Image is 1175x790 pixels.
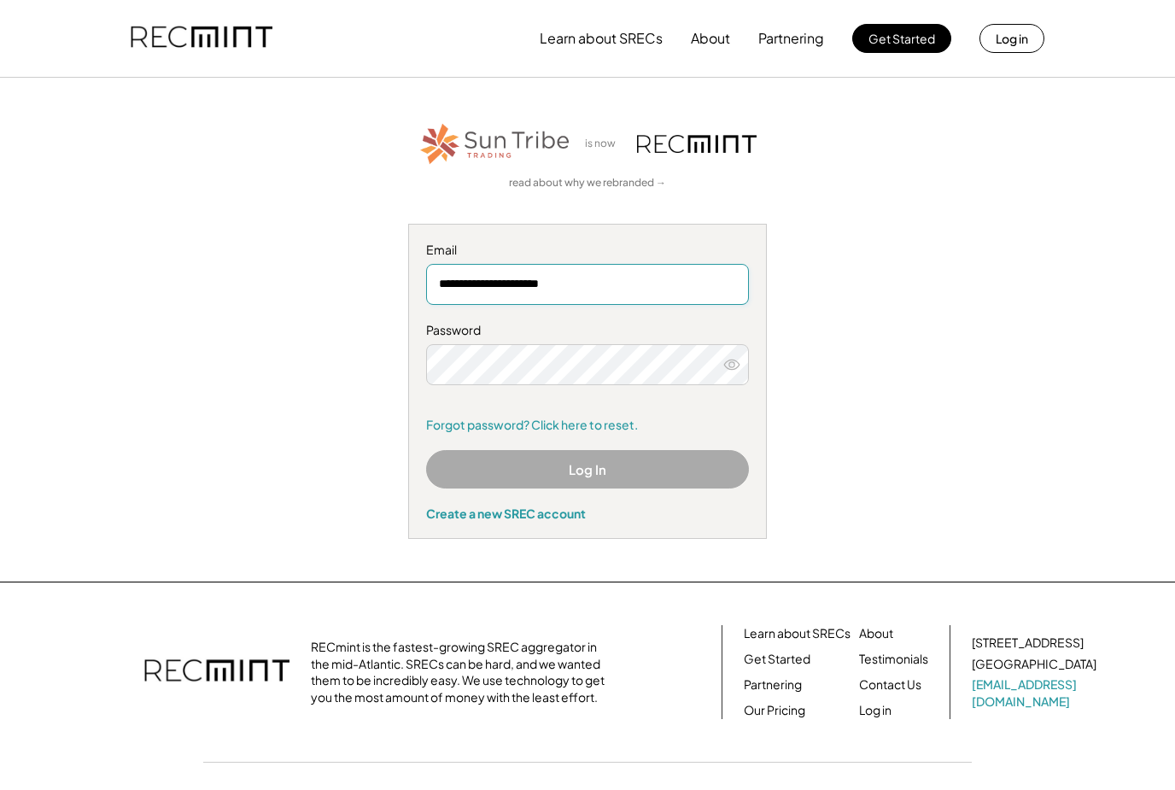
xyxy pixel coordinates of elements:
button: Get Started [852,24,951,53]
div: RECmint is the fastest-growing SREC aggregator in the mid-Atlantic. SRECs can be hard, and we wan... [311,639,614,705]
div: Email [426,242,749,259]
a: Learn about SRECs [744,625,851,642]
div: is now [581,137,628,151]
div: Password [426,322,749,339]
div: Create a new SREC account [426,506,749,521]
img: STT_Horizontal_Logo%2B-%2BColor.png [418,120,572,167]
a: Forgot password? Click here to reset. [426,417,749,434]
a: About [859,625,893,642]
button: Log In [426,450,749,489]
img: recmint-logotype%403x.png [637,135,757,153]
a: Testimonials [859,651,928,668]
a: Partnering [744,676,802,693]
button: Log in [979,24,1044,53]
img: recmint-logotype%403x.png [131,9,272,67]
button: Partnering [758,21,824,56]
a: Contact Us [859,676,921,693]
div: [GEOGRAPHIC_DATA] [972,656,1096,673]
a: Get Started [744,651,810,668]
a: Log in [859,702,891,719]
a: read about why we rebranded → [509,176,666,190]
div: [STREET_ADDRESS] [972,635,1084,652]
button: About [691,21,730,56]
a: [EMAIL_ADDRESS][DOMAIN_NAME] [972,676,1100,710]
a: Our Pricing [744,702,805,719]
img: recmint-logotype%403x.png [144,642,289,702]
button: Learn about SRECs [540,21,663,56]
